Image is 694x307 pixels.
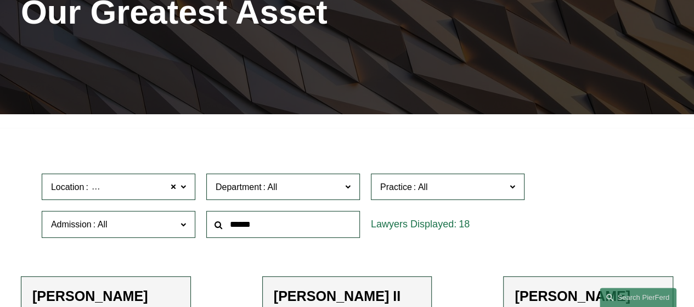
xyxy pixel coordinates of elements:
h2: [PERSON_NAME] II [274,288,421,304]
h2: [PERSON_NAME] [32,288,179,304]
a: Search this site [600,288,676,307]
span: Location [51,182,84,192]
span: Admission [51,220,92,229]
span: Practice [380,182,412,192]
span: [GEOGRAPHIC_DATA] [90,180,182,194]
span: 18 [459,219,470,230]
span: Department [216,182,262,192]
